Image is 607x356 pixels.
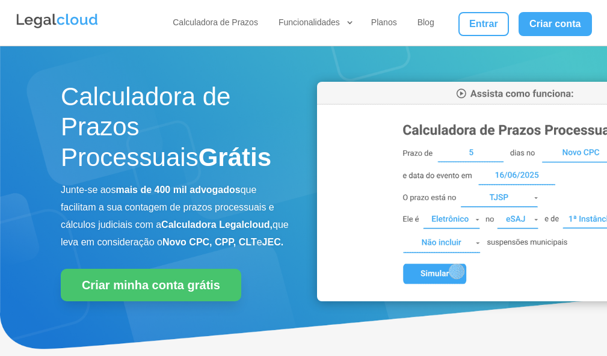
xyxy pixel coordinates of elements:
[15,12,99,30] img: Legalcloud Logo
[262,237,284,247] b: JEC.
[161,219,273,230] b: Calculadora Legalcloud,
[199,143,271,171] strong: Grátis
[116,185,241,195] b: mais de 400 mil advogados
[61,182,290,251] p: Junte-se aos que facilitam a sua contagem de prazos processuais e cálculos judiciais com a que le...
[414,17,438,32] a: Blog
[61,82,290,179] h1: Calculadora de Prazos Processuais
[169,17,262,32] a: Calculadora de Prazos
[368,17,401,32] a: Planos
[15,22,99,32] a: Logo da Legalcloud
[519,12,592,36] a: Criar conta
[275,17,354,32] a: Funcionalidades
[162,237,257,247] b: Novo CPC, CPP, CLT
[61,269,241,301] a: Criar minha conta grátis
[458,12,509,36] a: Entrar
